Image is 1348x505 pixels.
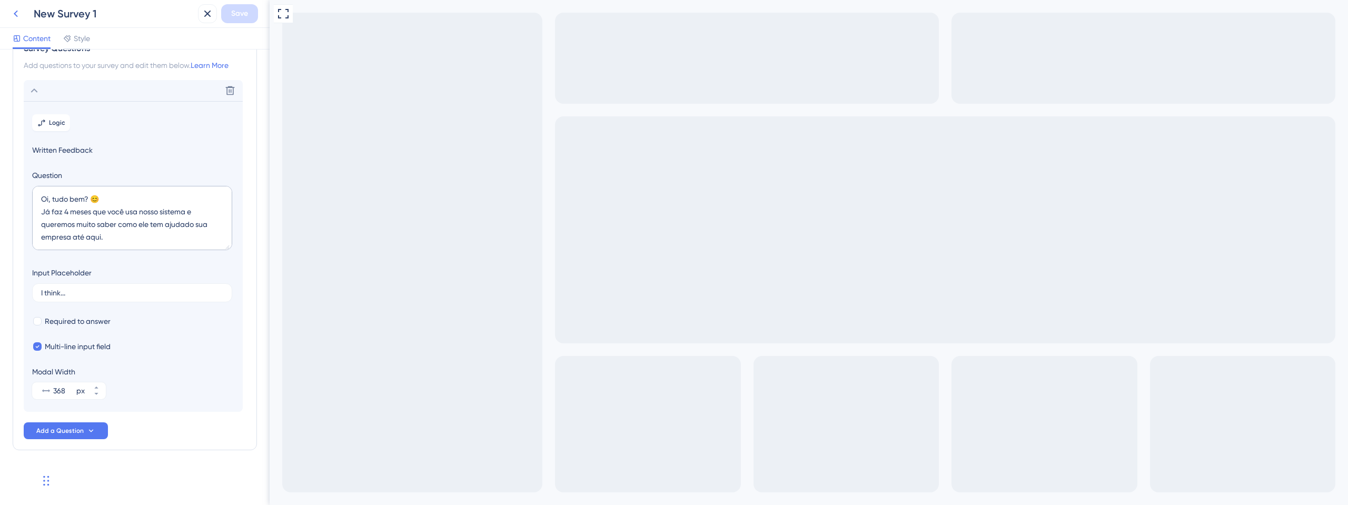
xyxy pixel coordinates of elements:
button: px [87,382,106,391]
button: Save [221,4,258,23]
button: Submit survey [82,304,112,315]
span: Save [231,7,248,20]
div: New Survey 1 [34,6,194,21]
span: Written Feedback [32,144,234,156]
label: Question [32,169,234,182]
div: Add questions to your survey and edit them below. [24,59,246,72]
input: Type a placeholder [41,289,223,296]
input: px [53,384,74,397]
div: Modal Width [32,365,106,378]
div: Close survey [173,8,185,21]
span: Style [74,32,90,45]
textarea: Oi, tudo bem? 😊 Já faz 4 meses que você usa nosso sistema e queremos muito saber como ele tem aju... [32,186,232,250]
button: Logic [32,114,70,131]
span: Add a Question [36,427,84,435]
span: Logic [49,118,65,127]
span: Multi-line input field [45,340,111,353]
span: Required to answer [45,315,111,328]
div: Input Placeholder [32,266,92,279]
button: Add a Question [24,422,108,439]
div: Oi, tudo bem? 😊 Já faz 4 meses que você usa nosso sistema e queremos muito saber como ele tem aju... [13,27,185,242]
div: px [76,384,85,397]
a: Learn More [191,61,229,70]
div: Arrastar [43,465,49,497]
button: px [87,391,106,399]
span: Content [23,32,51,45]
